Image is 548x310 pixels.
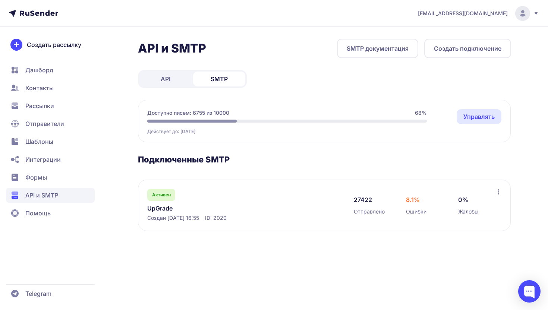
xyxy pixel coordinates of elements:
span: Доступно писем: 6755 из 10000 [147,109,229,117]
a: API [139,72,192,86]
a: Управлять [457,109,501,124]
span: Создан [DATE] 16:55 [147,214,199,222]
span: API и SMTP [25,191,58,200]
span: Шаблоны [25,137,53,146]
span: Telegram [25,289,51,298]
span: Формы [25,173,47,182]
a: Telegram [6,286,95,301]
h2: API и SMTP [138,41,206,56]
span: Активен [152,192,171,198]
span: API [161,75,170,83]
button: Создать подключение [424,39,511,58]
span: 27422 [354,195,372,204]
a: SMTP [193,72,245,86]
span: Контакты [25,83,54,92]
span: Ошибки [406,208,426,215]
span: Дашборд [25,66,53,75]
span: 0% [458,195,468,204]
span: Жалобы [458,208,478,215]
a: UpGrade [147,204,300,213]
a: SMTP документация [337,39,418,58]
span: Создать рассылку [27,40,81,49]
span: Отправлено [354,208,385,215]
span: Помощь [25,209,51,218]
span: 8.1% [406,195,420,204]
h3: Подключенные SMTP [138,154,511,165]
span: Рассылки [25,101,54,110]
span: Отправители [25,119,64,128]
span: ID: 2020 [205,214,227,222]
span: Интеграции [25,155,61,164]
span: [EMAIL_ADDRESS][DOMAIN_NAME] [418,10,508,17]
span: SMTP [211,75,228,83]
span: Действует до: [DATE] [147,129,195,135]
span: 68% [415,109,427,117]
